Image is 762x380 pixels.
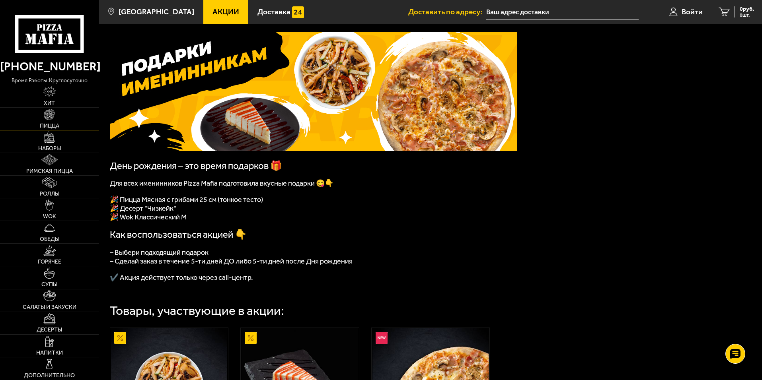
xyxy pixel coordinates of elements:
span: Для всех именинников Pizza Mafia подготовила вкусные подарки 😋👇 [110,179,333,188]
span: Супы [41,282,57,287]
span: Роллы [40,191,59,197]
img: Акционный [245,332,257,344]
span: Напитки [36,350,63,356]
span: Как воспользоваться акцией 👇 [110,229,247,240]
span: День рождения – это время подарков 🎁 [110,160,282,171]
span: Салаты и закуски [23,304,76,310]
span: 🎉 Wok Классический М [110,213,187,221]
img: Новинка [376,332,388,344]
span: Хит [44,101,55,106]
img: Акционный [114,332,126,344]
span: ✔️ Акция действует только через call-центр. [110,273,253,282]
span: 0 руб. [740,6,754,12]
span: Пицца [40,123,59,129]
span: Доставить по адресу: [408,8,486,16]
span: WOK [43,214,56,219]
img: 1024x1024 [110,32,517,151]
span: Войти [682,8,703,16]
span: Доставка [257,8,290,16]
span: Наборы [38,146,61,151]
span: Десерты [37,327,62,333]
span: Обеды [40,237,59,242]
span: – Выбери подходящий подарок [110,248,209,257]
span: Дополнительно [24,373,75,378]
span: 🎉 Пицца Мясная с грибами 25 см (тонкое тесто) [110,195,263,204]
span: 🎉 Десерт "Чизкейк" [110,204,176,213]
div: Товары, участвующие в акции: [110,304,284,317]
input: Ваш адрес доставки [486,5,639,19]
img: 15daf4d41897b9f0e9f617042186c801.svg [292,6,304,18]
span: Горячее [38,259,61,265]
span: Римская пицца [26,169,73,174]
span: – Сделай заказ в течение 5-ти дней ДО либо 5-ти дней после Дня рождения [110,257,353,266]
span: [GEOGRAPHIC_DATA] [119,8,194,16]
span: Акции [212,8,239,16]
span: 0 шт. [740,13,754,17]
